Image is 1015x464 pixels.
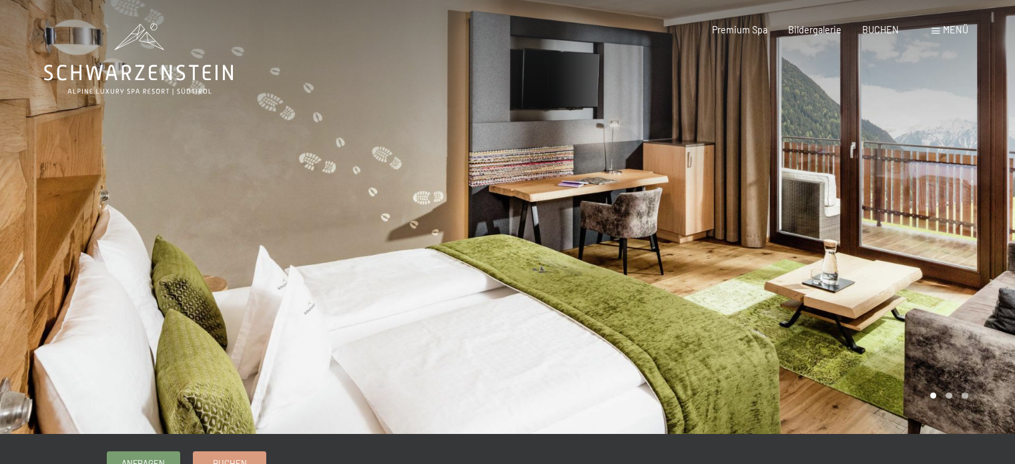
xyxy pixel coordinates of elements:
a: BUCHEN [862,24,899,35]
span: Menü [943,24,968,35]
a: Bildergalerie [788,24,841,35]
a: Premium Spa [712,24,767,35]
